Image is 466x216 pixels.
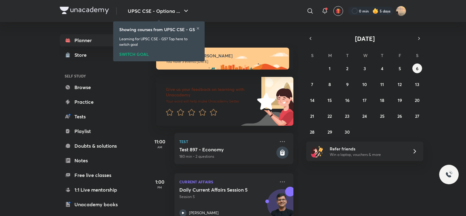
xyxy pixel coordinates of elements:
img: avatar [335,8,341,14]
a: Unacademy books [60,198,131,211]
abbr: September 25, 2025 [380,113,385,119]
button: September 19, 2025 [395,95,405,105]
p: [PERSON_NAME] [189,210,219,216]
h5: Daily Current Affairs Session 5 [179,187,255,193]
abbr: Monday [328,52,332,58]
a: 1:1 Live mentorship [60,184,131,196]
button: September 17, 2025 [360,95,370,105]
abbr: September 18, 2025 [380,97,384,103]
abbr: September 1, 2025 [329,66,331,71]
button: September 13, 2025 [412,79,422,89]
img: streak [372,8,378,14]
abbr: September 9, 2025 [346,81,349,87]
button: September 8, 2025 [325,79,335,89]
button: September 22, 2025 [325,111,335,121]
abbr: September 8, 2025 [328,81,331,87]
p: Learning for UPSC CSE - GS? Tap here to switch goal [119,36,199,47]
button: September 7, 2025 [307,79,317,89]
button: September 4, 2025 [377,63,387,73]
abbr: September 22, 2025 [328,113,332,119]
abbr: September 7, 2025 [311,81,313,87]
button: September 15, 2025 [325,95,335,105]
abbr: September 17, 2025 [363,97,367,103]
button: September 10, 2025 [360,79,370,89]
abbr: September 2, 2025 [346,66,348,71]
p: Current Affairs [179,178,275,185]
button: September 29, 2025 [325,127,335,137]
h6: Showing courses from UPSC CSE - GS [119,26,195,33]
abbr: Thursday [381,52,383,58]
p: PM [148,185,172,189]
abbr: September 5, 2025 [399,66,401,71]
a: Playlist [60,125,131,137]
a: Doubts & solutions [60,140,131,152]
abbr: September 3, 2025 [364,66,366,71]
h6: Good morning, [PERSON_NAME] [166,53,284,59]
abbr: Friday [399,52,401,58]
a: Company Logo [60,7,109,16]
div: SWITCH GOAL [119,50,199,56]
a: Store [60,49,131,61]
abbr: September 13, 2025 [415,81,419,87]
p: Your word will help make Unacademy better [166,99,255,104]
button: September 18, 2025 [377,95,387,105]
button: September 23, 2025 [342,111,352,121]
button: September 24, 2025 [360,111,370,121]
abbr: September 27, 2025 [415,113,419,119]
button: September 25, 2025 [377,111,387,121]
button: September 6, 2025 [412,63,422,73]
button: September 14, 2025 [307,95,317,105]
abbr: September 26, 2025 [397,113,402,119]
h5: 11:00 [148,138,172,145]
h6: SELF STUDY [60,71,131,81]
a: Planner [60,34,131,46]
img: referral [311,145,323,157]
abbr: September 28, 2025 [310,129,314,135]
img: feedback_image [236,77,293,126]
button: UPSC CSE - Optiona ... [124,5,193,17]
p: 180 min • 2 questions [179,154,275,159]
button: September 2, 2025 [342,63,352,73]
button: [DATE] [315,34,415,43]
a: Notes [60,154,131,167]
abbr: Tuesday [346,52,349,58]
p: Test [179,138,275,145]
abbr: Wednesday [363,52,367,58]
abbr: September 11, 2025 [380,81,384,87]
a: Browse [60,81,131,93]
abbr: September 21, 2025 [310,113,314,119]
button: September 3, 2025 [360,63,370,73]
button: September 11, 2025 [377,79,387,89]
button: September 26, 2025 [395,111,405,121]
abbr: September 24, 2025 [362,113,367,119]
img: ttu [445,171,453,178]
span: [DATE] [355,34,375,43]
abbr: September 23, 2025 [345,113,349,119]
button: September 5, 2025 [395,63,405,73]
button: avatar [333,6,343,16]
img: morning [156,48,289,70]
button: September 28, 2025 [307,127,317,137]
h6: Give us your feedback on learning with Unacademy [166,87,255,98]
abbr: September 6, 2025 [416,66,418,71]
p: You have 3 events [DATE] [166,59,284,64]
h6: Refer friends [330,146,405,152]
abbr: September 16, 2025 [345,97,349,103]
abbr: Saturday [416,52,418,58]
a: Practice [60,96,131,108]
button: September 12, 2025 [395,79,405,89]
h5: Test 897 - Economy [179,146,275,153]
button: September 27, 2025 [412,111,422,121]
abbr: September 19, 2025 [398,97,402,103]
button: September 1, 2025 [325,63,335,73]
button: September 9, 2025 [342,79,352,89]
abbr: September 4, 2025 [381,66,383,71]
abbr: September 29, 2025 [328,129,332,135]
abbr: September 10, 2025 [362,81,367,87]
button: September 16, 2025 [342,95,352,105]
abbr: Sunday [311,52,314,58]
a: Free live classes [60,169,131,181]
abbr: September 20, 2025 [415,97,420,103]
h4: [DATE] [156,34,299,41]
a: Tests [60,110,131,123]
